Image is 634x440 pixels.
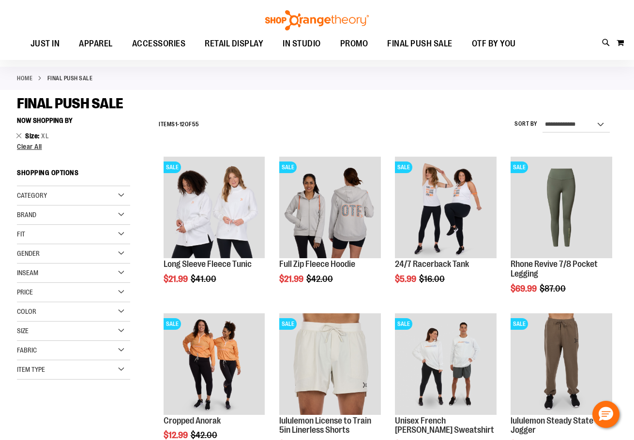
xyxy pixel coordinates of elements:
strong: Shopping Options [17,164,130,186]
a: 24/7 Racerback TankSALE [395,157,497,260]
span: Price [17,288,33,296]
img: lululemon Steady State Jogger [511,313,612,415]
span: FINAL PUSH SALE [17,95,123,112]
span: 12 [180,121,185,128]
div: product [390,152,501,308]
span: 1 [175,121,178,128]
a: lululemon Steady State JoggerSALE [511,313,612,416]
span: RETAIL DISPLAY [205,33,263,55]
span: Size [25,132,41,140]
a: Unisex French [PERSON_NAME] Sweatshirt [395,416,494,435]
span: SALE [164,318,181,330]
span: APPAREL [79,33,113,55]
span: Gender [17,249,40,257]
a: Unisex French Terry Crewneck Sweatshirt primary imageSALE [395,313,497,416]
img: Main Image of 1457091 [279,157,381,258]
a: Product image for Fleece Long SleeveSALE [164,157,265,260]
a: Main Image of 1457091SALE [279,157,381,260]
h2: Items - of [159,117,199,132]
a: Clear All [17,143,130,150]
img: Shop Orangetheory [264,10,370,30]
span: $69.99 [511,284,538,293]
span: JUST IN [30,33,60,55]
a: Full Zip Fleece Hoodie [279,259,355,269]
span: $5.99 [395,274,418,284]
a: APPAREL [69,33,122,55]
span: SALE [164,161,181,173]
img: 24/7 Racerback Tank [395,157,497,258]
span: $21.99 [164,274,189,284]
a: Cropped Anorak [164,416,221,425]
div: product [159,152,270,308]
span: $12.99 [164,430,189,440]
div: product [274,152,386,308]
a: ACCESSORIES [122,33,196,55]
span: Inseam [17,269,38,277]
span: Fabric [17,346,37,354]
a: Rhone Revive 7/8 Pocket LeggingSALE [511,157,612,260]
span: SALE [511,318,528,330]
span: $42.00 [306,274,334,284]
a: 24/7 Racerback Tank [395,259,469,269]
a: RETAIL DISPLAY [195,33,273,55]
span: SALE [511,161,528,173]
a: lululemon License to Train 5in Linerless Shorts [279,416,371,435]
span: OTF BY YOU [472,33,516,55]
img: Cropped Anorak primary image [164,313,265,415]
button: Now Shopping by [17,112,77,129]
span: $42.00 [191,430,219,440]
img: lululemon License to Train 5in Linerless Shorts [279,313,381,415]
img: Product image for Fleece Long Sleeve [164,157,265,258]
span: PROMO [340,33,368,55]
span: XL [41,132,49,140]
a: Home [17,74,32,83]
img: Unisex French Terry Crewneck Sweatshirt primary image [395,313,497,415]
a: JUST IN [21,33,70,55]
span: $16.00 [419,274,446,284]
span: Color [17,308,36,315]
span: ACCESSORIES [132,33,186,55]
span: Fit [17,230,25,238]
a: FINAL PUSH SALE [377,33,462,55]
span: IN STUDIO [283,33,321,55]
span: Item Type [17,366,45,373]
a: lululemon Steady State Jogger [511,416,593,435]
a: OTF BY YOU [462,33,526,55]
span: Size [17,327,29,335]
a: Cropped Anorak primary imageSALE [164,313,265,416]
span: Clear All [17,143,42,150]
a: PROMO [331,33,378,55]
span: Brand [17,211,36,219]
span: SALE [395,161,412,173]
span: 55 [192,121,199,128]
a: Long Sleeve Fleece Tunic [164,259,252,269]
span: SALE [279,318,297,330]
span: FINAL PUSH SALE [387,33,453,55]
img: Rhone Revive 7/8 Pocket Legging [511,157,612,258]
strong: FINAL PUSH SALE [47,74,93,83]
span: SALE [279,161,297,173]
span: Category [17,191,47,199]
button: Hello, have a question? Let’s chat. [592,401,619,428]
label: Sort By [514,120,538,128]
div: product [506,152,617,318]
a: lululemon License to Train 5in Linerless ShortsSALE [279,313,381,416]
span: SALE [395,318,412,330]
a: IN STUDIO [273,33,331,55]
span: $21.99 [279,274,305,284]
a: Rhone Revive 7/8 Pocket Legging [511,259,598,279]
span: $41.00 [191,274,218,284]
span: $87.00 [540,284,567,293]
